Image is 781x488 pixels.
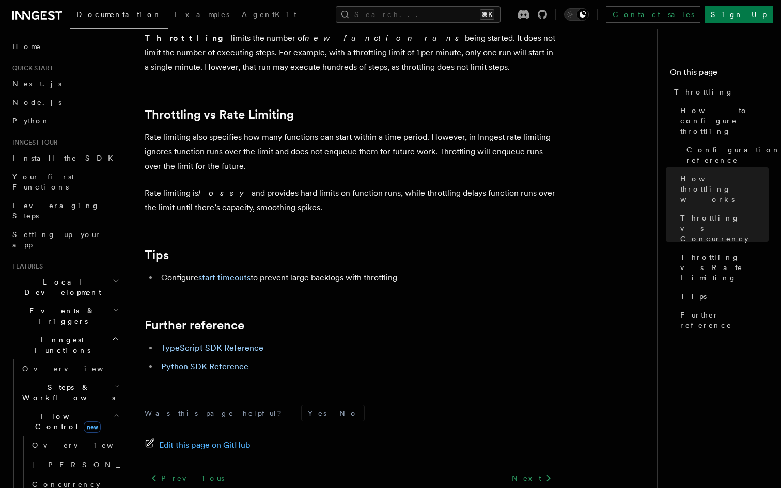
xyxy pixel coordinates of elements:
[161,343,263,353] a: TypeScript SDK Reference
[145,248,169,262] a: Tips
[606,6,700,23] a: Contact sales
[680,213,769,244] span: Throttling vs Concurrency
[8,335,112,355] span: Inngest Functions
[18,378,121,407] button: Steps & Workflows
[18,359,121,378] a: Overview
[705,6,773,23] a: Sign Up
[198,188,252,198] em: lossy
[12,117,50,125] span: Python
[70,3,168,29] a: Documentation
[302,405,333,421] button: Yes
[8,64,53,72] span: Quick start
[145,408,289,418] p: Was this page helpful?
[680,174,769,204] span: How throttling works
[8,112,121,130] a: Python
[676,248,769,287] a: Throttling vs Rate Limiting
[305,33,465,43] em: new function runs
[161,361,248,371] a: Python SDK Reference
[8,262,43,271] span: Features
[12,80,61,88] span: Next.js
[686,145,780,165] span: Configuration reference
[8,273,121,302] button: Local Development
[8,149,121,167] a: Install the SDK
[674,87,733,97] span: Throttling
[12,172,74,191] span: Your first Functions
[680,252,769,283] span: Throttling vs Rate Limiting
[506,469,558,487] a: Next
[198,273,251,282] a: start timeouts
[676,306,769,335] a: Further reference
[8,225,121,254] a: Setting up your app
[145,469,230,487] a: Previous
[242,10,296,19] span: AgentKit
[680,105,769,136] span: How to configure throttling
[8,196,121,225] a: Leveraging Steps
[680,291,707,302] span: Tips
[158,271,558,285] li: Configure to prevent large backlogs with throttling
[8,302,121,330] button: Events & Triggers
[18,382,115,403] span: Steps & Workflows
[12,230,101,249] span: Setting up your app
[145,130,558,174] p: Rate limiting also specifies how many functions can start within a time period. However, in Innge...
[28,436,121,454] a: Overview
[8,74,121,93] a: Next.js
[676,169,769,209] a: How throttling works
[145,107,294,122] a: Throttling vs Rate Limiting
[145,186,558,215] p: Rate limiting is and provides hard limits on function runs, while throttling delays function runs...
[8,277,113,297] span: Local Development
[670,66,769,83] h4: On this page
[8,37,121,56] a: Home
[676,209,769,248] a: Throttling vs Concurrency
[676,287,769,306] a: Tips
[159,438,251,452] span: Edit this page on GitHub
[12,41,41,52] span: Home
[28,454,121,475] a: [PERSON_NAME]
[8,167,121,196] a: Your first Functions
[12,98,61,106] span: Node.js
[564,8,589,21] button: Toggle dark mode
[145,33,231,43] strong: Throttling
[480,9,494,20] kbd: ⌘K
[8,306,113,326] span: Events & Triggers
[333,405,364,421] button: No
[145,31,558,74] p: limits the number of being started. It does not limit the number of executing steps. For example,...
[12,201,100,220] span: Leveraging Steps
[682,140,769,169] a: Configuration reference
[8,138,58,147] span: Inngest tour
[145,318,244,333] a: Further reference
[32,461,183,469] span: [PERSON_NAME]
[676,101,769,140] a: How to configure throttling
[8,93,121,112] a: Node.js
[670,83,769,101] a: Throttling
[174,10,229,19] span: Examples
[8,330,121,359] button: Inngest Functions
[22,365,129,373] span: Overview
[76,10,162,19] span: Documentation
[18,407,121,436] button: Flow Controlnew
[336,6,501,23] button: Search...⌘K
[145,438,251,452] a: Edit this page on GitHub
[32,441,138,449] span: Overview
[12,154,119,162] span: Install the SDK
[236,3,303,28] a: AgentKit
[680,310,769,330] span: Further reference
[84,421,101,433] span: new
[168,3,236,28] a: Examples
[18,411,114,432] span: Flow Control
